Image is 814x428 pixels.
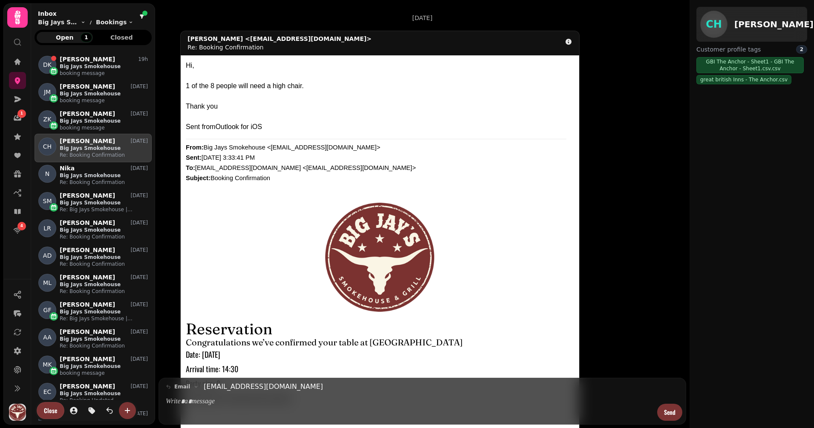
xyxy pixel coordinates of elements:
p: 19h [138,56,148,63]
a: Outlook for iOS [215,123,262,130]
h2: Inbox [38,9,133,18]
p: [PERSON_NAME] [60,110,115,118]
p: Big Jays Smokehouse [60,336,148,342]
div: 1 of the 8 people will need a high chair. [186,81,574,91]
p: [DATE] [412,14,432,22]
span: Send [664,409,675,415]
a: 1 [9,109,26,126]
p: [DATE] [130,83,148,90]
span: N [45,169,49,178]
b: To: [186,164,195,171]
img: brand logo [325,203,434,312]
p: [DATE] [130,138,148,144]
a: [EMAIL_ADDRESS][DOMAIN_NAME] [204,382,323,392]
p: Big Jays Smokehouse [60,63,148,70]
span: Big Jays Smokehouse [38,18,79,26]
span: DK [43,60,52,69]
span: SM [43,197,52,205]
p: Re: Booking Confirmation [60,261,148,267]
p: [PERSON_NAME] [60,83,115,90]
p: Re: Booking Confirmation [60,233,148,240]
p: booking message [60,370,148,376]
div: Sent from [186,122,574,132]
p: [PERSON_NAME] [60,56,115,63]
div: 1 [81,33,92,42]
button: detail [561,34,576,49]
p: [PERSON_NAME] [60,328,115,336]
p: [DATE] [130,219,148,226]
button: Open1 [37,32,93,43]
p: [PERSON_NAME] [60,192,115,199]
a: 4 [9,222,26,239]
span: CH [706,19,722,29]
h2: [PERSON_NAME] [734,18,814,30]
p: [DATE] [130,247,148,253]
div: 2 [796,45,807,54]
p: [DATE] [130,274,148,281]
span: CH [43,142,52,151]
p: Re: Big Jays Smokehouse | Booking confirmation [60,206,148,213]
span: Close [44,408,57,414]
span: EC [43,388,52,396]
p: [DATE] [130,301,148,308]
button: Closed [94,32,150,43]
button: Send [657,404,682,421]
button: Bookings [96,18,133,26]
p: Big Jays Smokehouse [60,281,148,288]
p: Big Jays Smokehouse [60,145,148,152]
span: JM [44,88,51,96]
p: Big Jays Smokehouse [60,172,148,179]
div: Hi, [186,60,574,71]
h2: Reservation [186,321,574,336]
span: MK [43,360,52,369]
span: Customer profile tags [696,45,761,54]
p: Re: Booking Confirmation [60,342,148,349]
p: Re: Booking Confirmation [60,152,148,158]
div: great british Inns - The Anchor.csv [696,75,791,84]
p: Big Jays Smokehouse [60,308,148,315]
p: [PERSON_NAME] [60,247,115,254]
p: [PERSON_NAME] [60,138,115,145]
p: [PERSON_NAME] [60,383,115,390]
b: From: [186,144,204,151]
p: [DATE] [130,110,148,117]
button: filter [137,11,147,22]
button: User avatar [7,404,28,421]
img: User avatar [9,404,26,421]
p: Big Jays Smokehouse [60,363,148,370]
p: [DATE] [130,383,148,390]
p: Big Jays Smokehouse [60,90,148,97]
p: [DATE] [130,192,148,199]
button: create-convo [119,402,136,419]
p: Big Jays Smokehouse [60,390,148,397]
p: Big Jays Smokehouse [60,254,148,261]
p: [DATE] [130,410,148,417]
p: booking message [60,70,148,77]
span: Closed [101,34,143,40]
div: Re: Booking Confirmation [188,43,372,52]
span: AA [43,333,52,342]
p: Party size: 8 [186,377,574,389]
nav: breadcrumb [38,18,133,26]
p: [PERSON_NAME] [60,356,115,363]
span: 1 [20,111,23,117]
p: [PERSON_NAME] [60,301,115,308]
div: GBI The Anchor - Sheet1 - GBI The Anchor - Sheet1.csv.csv [696,57,804,73]
b: Subject: [186,175,211,181]
span: LR [43,224,51,233]
h3: Congratulations we’ve confirmed your table at [GEOGRAPHIC_DATA] [186,336,574,348]
button: is-read [101,402,118,419]
p: [PERSON_NAME] [60,219,115,227]
font: Big Jays Smokehouse <[EMAIL_ADDRESS][DOMAIN_NAME]> [DATE] 3:33:41 PM [EMAIL_ADDRESS][DOMAIN_NAME]... [186,144,416,181]
p: Big Jays Smokehouse [60,118,148,124]
p: [PERSON_NAME] [60,274,115,281]
span: Open [43,34,86,40]
span: GF [43,306,52,314]
span: ML [43,279,52,287]
div: [PERSON_NAME] <[EMAIL_ADDRESS][DOMAIN_NAME]> [188,34,372,43]
p: [DATE] [130,165,148,172]
span: ZK [43,115,52,124]
span: 4 [20,223,23,229]
p: Big Jays Smokehouse [60,227,148,233]
p: Re: Big Jays Smokehouse | Booking confirmation [60,315,148,322]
